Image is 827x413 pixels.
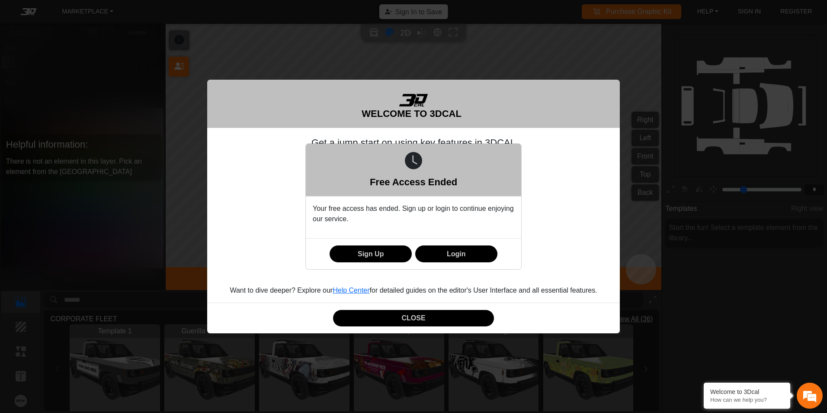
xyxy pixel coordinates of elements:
[415,245,497,262] button: Login
[313,203,514,224] p: Your free access has ended. Sign up or login to continue enjoying our service.
[330,245,412,262] button: Sign Up
[710,388,784,395] div: Welcome to 3Dcal
[710,397,784,403] p: How can we help you?
[370,175,457,189] h5: Free Access Ended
